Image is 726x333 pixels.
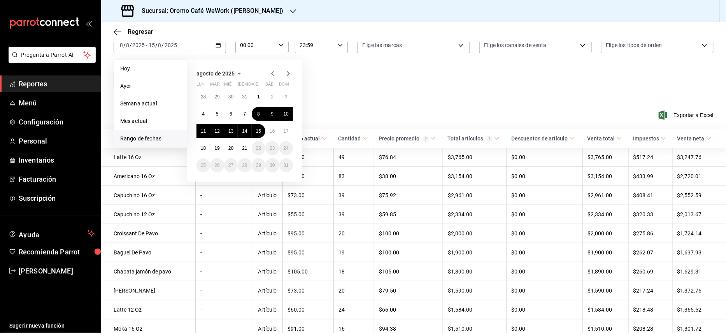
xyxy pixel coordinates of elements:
td: $3,765.00 [583,148,629,167]
span: Ayuda [19,229,84,238]
button: 14 de agosto de 2025 [238,124,251,138]
button: 13 de agosto de 2025 [224,124,238,138]
span: Rango de fechas [120,135,181,143]
td: $2,334.00 [443,205,507,224]
abbr: 6 de agosto de 2025 [230,111,232,117]
td: $1,900.00 [583,243,629,262]
td: $275.86 [628,224,672,243]
td: Capuchino 12 Oz [101,205,196,224]
button: 29 de agosto de 2025 [252,158,265,172]
span: / [123,42,126,48]
span: / [162,42,164,48]
abbr: martes [210,82,219,90]
button: 30 de julio de 2025 [224,90,238,104]
span: agosto de 2025 [196,70,235,77]
td: $217.24 [628,281,672,300]
span: Pregunta a Parrot AI [21,51,84,59]
td: 20 [334,224,374,243]
button: 25 de agosto de 2025 [196,158,210,172]
div: Venta total [587,135,615,142]
button: 23 de agosto de 2025 [265,141,279,155]
td: $262.07 [628,243,672,262]
span: Total artículos [448,135,500,142]
td: Artículo [253,300,283,319]
input: -- [119,42,123,48]
abbr: 25 de agosto de 2025 [201,163,206,168]
span: Recomienda Parrot [19,247,95,257]
td: $38.00 [374,167,443,186]
abbr: 8 de agosto de 2025 [257,111,260,117]
div: Total artículos [448,135,493,142]
td: $2,013.67 [673,205,726,224]
td: $1,637.93 [673,243,726,262]
abbr: 7 de agosto de 2025 [244,111,246,117]
button: 2 de agosto de 2025 [265,90,279,104]
button: 8 de agosto de 2025 [252,107,265,121]
td: $1,584.00 [443,300,507,319]
input: ---- [164,42,177,48]
a: Pregunta a Parrot AI [5,56,96,65]
span: Suscripción [19,193,95,203]
td: $60.00 [283,300,334,319]
abbr: 4 de agosto de 2025 [202,111,205,117]
button: 7 de agosto de 2025 [238,107,251,121]
abbr: domingo [279,82,289,90]
td: $1,890.00 [443,262,507,281]
td: $105.00 [374,262,443,281]
abbr: 29 de agosto de 2025 [256,163,261,168]
span: / [155,42,158,48]
button: 19 de agosto de 2025 [210,141,224,155]
button: 22 de agosto de 2025 [252,141,265,155]
td: Artículo [253,205,283,224]
button: 5 de agosto de 2025 [210,107,224,121]
button: Exportar a Excel [660,110,714,120]
button: Pregunta a Parrot AI [9,47,96,63]
button: 21 de agosto de 2025 [238,141,251,155]
td: $3,247.76 [673,148,726,167]
td: $66.00 [374,300,443,319]
td: 18 [334,262,374,281]
td: Croissant De Pavo [101,224,196,243]
button: 1 de agosto de 2025 [252,90,265,104]
abbr: 13 de agosto de 2025 [228,128,233,134]
td: $0.00 [507,167,583,186]
td: $100.00 [374,224,443,243]
input: ---- [132,42,145,48]
td: $1,584.00 [583,300,629,319]
td: $0.00 [507,224,583,243]
button: 12 de agosto de 2025 [210,124,224,138]
button: 15 de agosto de 2025 [252,124,265,138]
td: $517.24 [628,148,672,167]
td: $76.84 [374,148,443,167]
td: $1,890.00 [583,262,629,281]
button: 11 de agosto de 2025 [196,124,210,138]
td: $2,334.00 [583,205,629,224]
td: $408.41 [628,186,672,205]
abbr: 16 de agosto de 2025 [270,128,275,134]
span: - [146,42,147,48]
abbr: 5 de agosto de 2025 [216,111,219,117]
td: $2,720.01 [673,167,726,186]
abbr: 18 de agosto de 2025 [201,145,206,151]
td: $59.85 [374,205,443,224]
td: $1,724.14 [673,224,726,243]
abbr: 10 de agosto de 2025 [284,111,289,117]
button: 4 de agosto de 2025 [196,107,210,121]
td: $2,961.00 [443,186,507,205]
abbr: 29 de julio de 2025 [214,94,219,100]
span: Elige los canales de venta [484,41,547,49]
td: $0.00 [507,205,583,224]
span: [PERSON_NAME] [19,266,95,276]
td: $73.00 [283,281,334,300]
span: Inventarios [19,155,95,165]
span: Precio promedio [379,135,436,142]
abbr: 24 de agosto de 2025 [284,145,289,151]
td: Artículo [253,281,283,300]
button: 27 de agosto de 2025 [224,158,238,172]
button: 28 de julio de 2025 [196,90,210,104]
td: $433.99 [628,167,672,186]
abbr: sábado [265,82,274,90]
td: $320.33 [628,205,672,224]
abbr: 1 de agosto de 2025 [257,94,260,100]
button: 26 de agosto de 2025 [210,158,224,172]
